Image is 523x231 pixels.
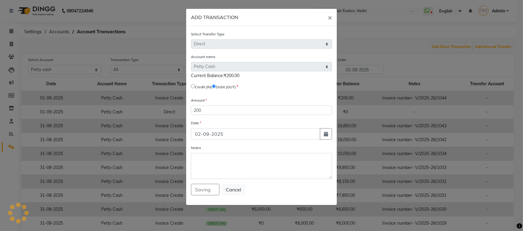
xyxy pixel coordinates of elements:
label: Debit (OUT) [216,84,236,90]
label: Select Transfer Type [191,31,225,37]
label: Date [191,120,201,126]
label: Amount [191,98,207,103]
label: Account name [191,54,215,60]
h6: ADD TRANSACTION [191,14,238,21]
label: Notes [191,145,201,151]
span: × [328,13,332,22]
span: Current Balance:₹200.00 [191,73,239,78]
label: Credit (IN) [195,84,212,90]
button: Close [323,9,337,26]
button: Cancel [222,184,245,195]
